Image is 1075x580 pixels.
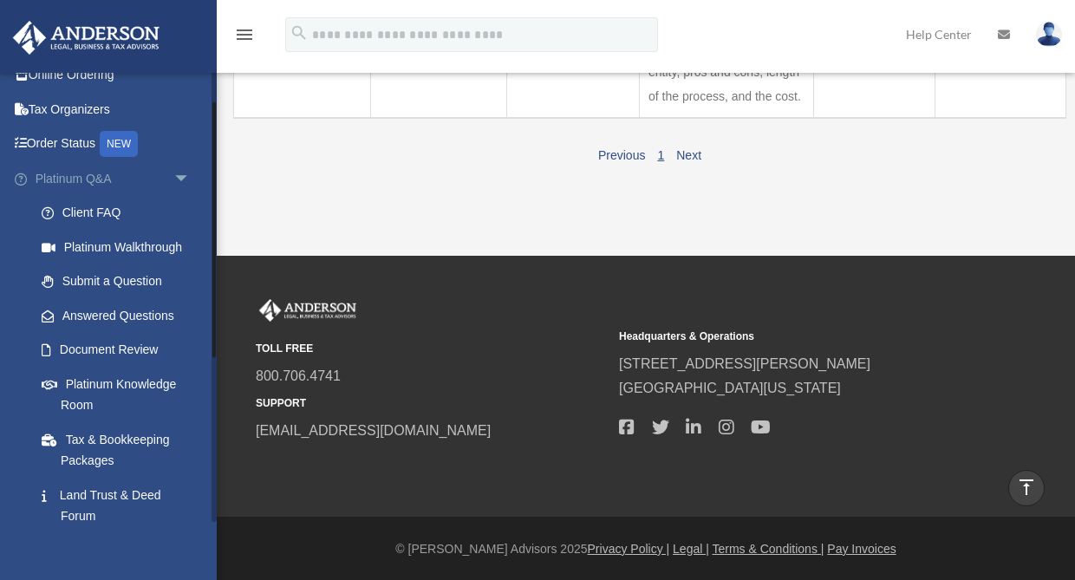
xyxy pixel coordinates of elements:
[256,394,607,413] small: SUPPORT
[256,340,607,358] small: TOLL FREE
[673,542,709,556] a: Legal |
[24,264,217,299] a: Submit a Question
[619,381,841,395] a: [GEOGRAPHIC_DATA][US_STATE]
[713,542,824,556] a: Terms & Conditions |
[657,148,664,162] a: 1
[24,196,217,231] a: Client FAQ
[12,92,217,127] a: Tax Organizers
[256,368,341,383] a: 800.706.4741
[1036,22,1062,47] img: User Pic
[24,230,217,264] a: Platinum Walkthrough
[1008,470,1045,506] a: vertical_align_top
[256,423,491,438] a: [EMAIL_ADDRESS][DOMAIN_NAME]
[8,21,165,55] img: Anderson Advisors Platinum Portal
[827,542,896,556] a: Pay Invoices
[12,161,217,196] a: Platinum Q&Aarrow_drop_down
[24,422,217,478] a: Tax & Bookkeeping Packages
[234,24,255,45] i: menu
[12,58,217,93] a: Online Ordering
[256,299,360,322] img: Anderson Advisors Platinum Portal
[24,298,208,333] a: Answered Questions
[588,542,670,556] a: Privacy Policy |
[12,127,217,162] a: Order StatusNEW
[217,538,1075,560] div: © [PERSON_NAME] Advisors 2025
[234,30,255,45] a: menu
[619,356,870,371] a: [STREET_ADDRESS][PERSON_NAME]
[173,161,208,197] span: arrow_drop_down
[24,367,217,422] a: Platinum Knowledge Room
[619,328,970,346] small: Headquarters & Operations
[676,148,701,162] a: Next
[24,478,217,533] a: Land Trust & Deed Forum
[598,148,645,162] a: Previous
[100,131,138,157] div: NEW
[24,333,217,368] a: Document Review
[290,23,309,42] i: search
[1016,477,1037,498] i: vertical_align_top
